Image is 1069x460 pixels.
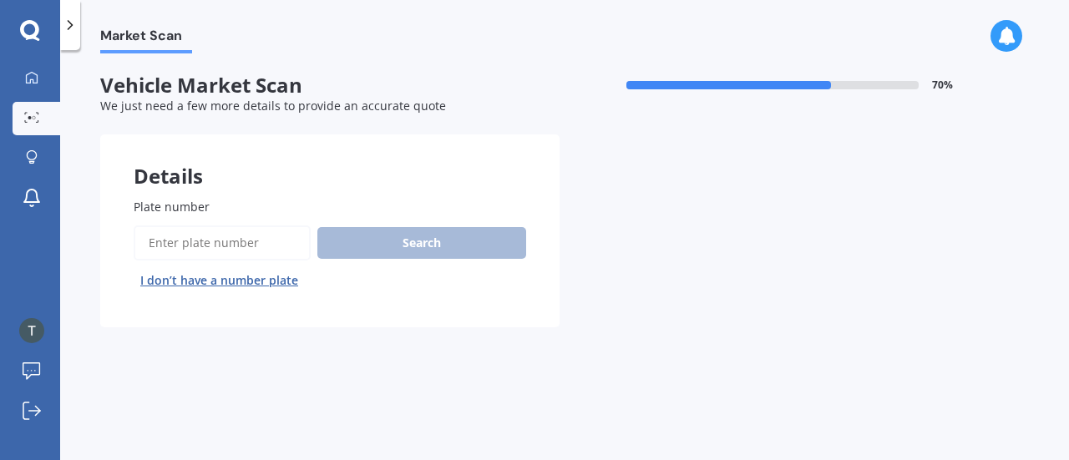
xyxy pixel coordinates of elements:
[19,318,44,343] img: ACg8ocLgY-IYQIgVLzExsfpUzwV_2sDYqacIf8RzJgdvlZZMFPorPQ=s96-c
[134,199,210,215] span: Plate number
[134,225,311,260] input: Enter plate number
[100,73,560,98] span: Vehicle Market Scan
[100,98,446,114] span: We just need a few more details to provide an accurate quote
[100,28,192,50] span: Market Scan
[932,79,953,91] span: 70 %
[134,267,305,294] button: I don’t have a number plate
[100,134,560,185] div: Details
